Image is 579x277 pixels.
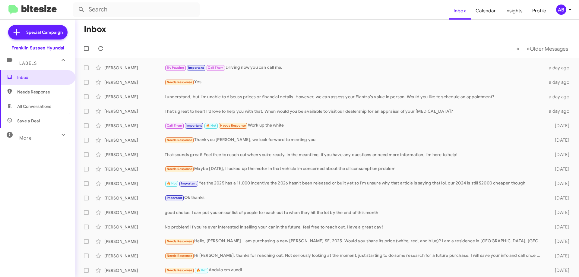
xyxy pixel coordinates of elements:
[545,195,574,201] div: [DATE]
[104,209,165,216] div: [PERSON_NAME]
[188,66,204,70] span: Important
[165,152,545,158] div: That sounds great! Feel free to reach out when you’re ready. In the meantime, if you have any que...
[556,5,566,15] div: AB
[165,94,545,100] div: I understand, but I'm unable to discuss prices or financial details. However, we can assess your ...
[471,2,501,20] a: Calendar
[167,138,192,142] span: Needs Response
[167,181,177,185] span: 🔥 Hot
[104,166,165,172] div: [PERSON_NAME]
[530,46,568,52] span: Older Messages
[167,124,182,127] span: Call Them
[167,167,192,171] span: Needs Response
[104,123,165,129] div: [PERSON_NAME]
[167,80,192,84] span: Needs Response
[167,268,192,272] span: Needs Response
[19,135,32,141] span: More
[165,180,545,187] div: Yes the 2025 has a 11,000 incentive the 2026 hasn't been released or built yet so I'm unsure why ...
[545,79,574,85] div: a day ago
[167,239,192,243] span: Needs Response
[104,181,165,187] div: [PERSON_NAME]
[208,66,223,70] span: Call Them
[165,79,545,86] div: Yes.
[19,61,37,66] span: Labels
[167,254,192,258] span: Needs Response
[26,29,63,35] span: Special Campaign
[545,209,574,216] div: [DATE]
[186,124,202,127] span: Important
[545,267,574,273] div: [DATE]
[545,166,574,172] div: [DATE]
[545,238,574,244] div: [DATE]
[17,89,68,95] span: Needs Response
[104,238,165,244] div: [PERSON_NAME]
[104,195,165,201] div: [PERSON_NAME]
[220,124,246,127] span: Needs Response
[104,137,165,143] div: [PERSON_NAME]
[165,165,545,172] div: Maybe [DATE], I looked up the motor in that vehicle im concerned about the oil consumption problem
[11,45,64,51] div: Franklin Sussex Hyundai
[165,238,545,245] div: Hello, [PERSON_NAME]. I am purchasing a new [PERSON_NAME] SE, 2025. Would you share its price (wh...
[545,94,574,100] div: a day ago
[196,268,207,272] span: 🔥 Hot
[545,123,574,129] div: [DATE]
[545,108,574,114] div: a day ago
[165,224,545,230] div: No problem! If you're ever interested in selling your car in the future, feel free to reach out. ...
[165,137,545,143] div: Thank you [PERSON_NAME], we look forward to meeting you
[545,253,574,259] div: [DATE]
[104,224,165,230] div: [PERSON_NAME]
[104,65,165,71] div: [PERSON_NAME]
[513,42,523,55] button: Previous
[206,124,216,127] span: 🔥 Hot
[104,79,165,85] div: [PERSON_NAME]
[165,252,545,259] div: Hi [PERSON_NAME], thanks for reaching out. Not seriously looking at the moment, just starting to ...
[165,194,545,201] div: Ok thanks
[501,2,527,20] a: Insights
[104,94,165,100] div: [PERSON_NAME]
[17,74,68,80] span: Inbox
[545,181,574,187] div: [DATE]
[527,2,551,20] a: Profile
[181,181,197,185] span: Important
[84,24,106,34] h1: Inbox
[513,42,572,55] nav: Page navigation example
[165,267,545,274] div: Andulo em vundi
[165,64,545,71] div: Driving now you can call me.
[523,42,572,55] button: Next
[545,137,574,143] div: [DATE]
[104,108,165,114] div: [PERSON_NAME]
[167,66,184,70] span: Try Pausing
[17,103,51,109] span: All Conversations
[545,224,574,230] div: [DATE]
[8,25,68,39] a: Special Campaign
[165,209,545,216] div: good choice. I can put you on our list of people to reach out to when they hit the lot by the end...
[73,2,200,17] input: Search
[165,108,545,114] div: That's great to hear! I'd love to help you with that. When would you be available to visit our de...
[167,196,182,200] span: Important
[545,152,574,158] div: [DATE]
[516,45,520,52] span: «
[449,2,471,20] a: Inbox
[104,152,165,158] div: [PERSON_NAME]
[17,118,40,124] span: Save a Deal
[551,5,572,15] button: AB
[104,267,165,273] div: [PERSON_NAME]
[527,45,530,52] span: »
[104,253,165,259] div: [PERSON_NAME]
[545,65,574,71] div: a day ago
[165,122,545,129] div: Work up the white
